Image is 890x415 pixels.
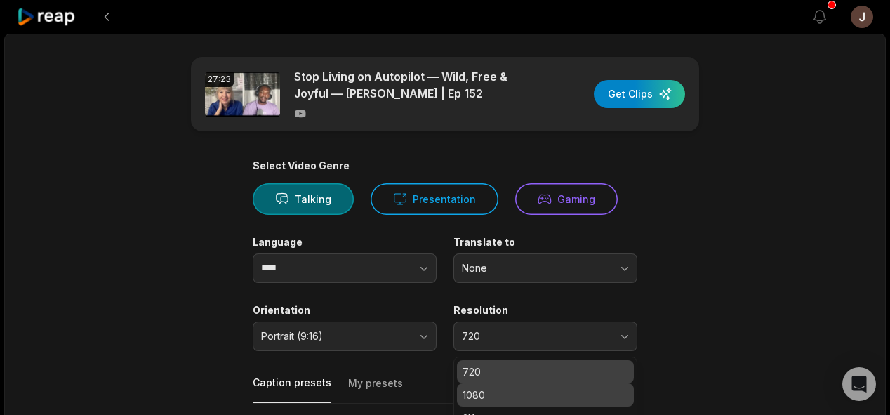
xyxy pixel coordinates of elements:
div: 27:23 [205,72,234,87]
button: Get Clips [594,80,685,108]
button: Caption presets [253,376,331,403]
span: None [462,262,609,275]
button: 720 [453,322,637,351]
div: Open Intercom Messenger [842,367,876,401]
button: Gaming [515,183,618,215]
p: Stop Living on Autopilot — Wild, Free & Joyful — [PERSON_NAME] | Ep 152 [294,68,536,102]
button: Presentation [371,183,498,215]
span: 720 [462,330,609,343]
label: Language [253,236,437,249]
p: 1080 [463,388,628,402]
button: My presets [348,376,403,403]
button: Portrait (9:16) [253,322,437,351]
label: Orientation [253,304,437,317]
div: Select Video Genre [253,159,637,172]
label: Translate to [453,236,637,249]
p: 720 [463,364,628,379]
button: None [453,253,637,283]
span: Portrait (9:16) [261,330,409,343]
button: Talking [253,183,354,215]
label: Resolution [453,304,637,317]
